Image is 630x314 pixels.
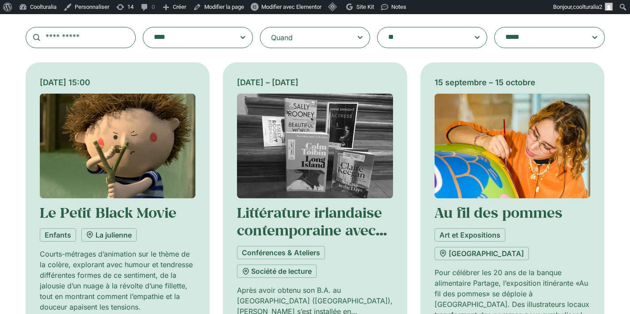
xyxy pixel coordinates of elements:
a: Art et Expositions [435,228,505,242]
a: Société de lecture [237,265,317,278]
a: Au fil des pommes [435,203,562,222]
div: [DATE] 15:00 [40,76,196,88]
a: Enfants [40,228,76,242]
span: coolturalia2 [573,4,602,10]
div: [DATE] – [DATE] [237,76,393,88]
textarea: Search [505,31,576,44]
a: La julienne [81,228,137,242]
a: Conférences & Ateliers [237,246,325,259]
span: Site Kit [356,4,374,10]
textarea: Search [154,31,225,44]
span: Modifier avec Elementor [261,4,321,10]
a: Le Petit Black Movie [40,203,176,222]
textarea: Search [388,31,459,44]
a: [GEOGRAPHIC_DATA] [435,247,529,260]
div: Quand [271,32,293,43]
div: 15 septembre – 15 octobre [435,76,591,88]
a: Littérature irlandaise contemporaine avec [PERSON_NAME] [237,203,387,257]
p: Courts-métrages d’animation sur le thème de la colère, explorant avec humour et tendresse différe... [40,249,196,312]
